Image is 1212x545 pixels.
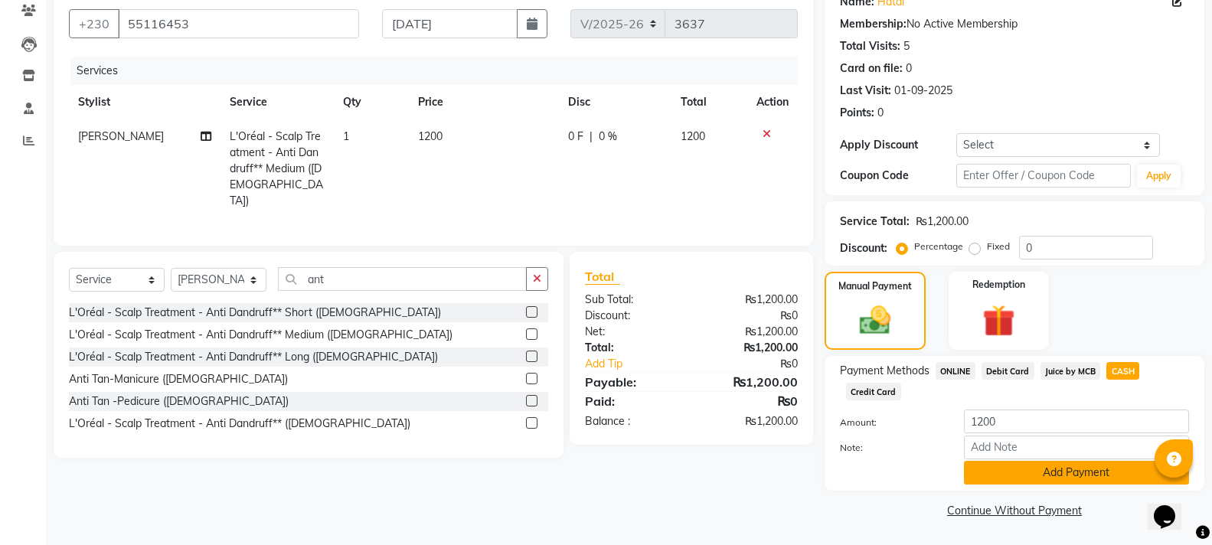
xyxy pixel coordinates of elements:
[838,279,912,293] label: Manual Payment
[573,308,691,324] div: Discount:
[691,413,809,429] div: ₨1,200.00
[987,240,1010,253] label: Fixed
[828,503,1201,519] a: Continue Without Payment
[278,267,527,291] input: Search or Scan
[573,413,691,429] div: Balance :
[840,214,910,230] div: Service Total:
[69,9,119,38] button: +230
[828,416,952,429] label: Amount:
[982,362,1034,380] span: Debit Card
[1148,484,1197,530] iframe: chat widget
[334,85,409,119] th: Qty
[691,308,809,324] div: ₨0
[70,57,809,85] div: Services
[409,85,559,119] th: Price
[69,371,288,387] div: Anti Tan-Manicure ([DEMOGRAPHIC_DATA])
[1040,362,1101,380] span: Juice by MCB
[691,340,809,356] div: ₨1,200.00
[840,38,900,54] div: Total Visits:
[78,129,164,143] span: [PERSON_NAME]
[585,269,620,285] span: Total
[418,129,443,143] span: 1200
[840,105,874,121] div: Points:
[840,168,956,184] div: Coupon Code
[1106,362,1139,380] span: CASH
[573,356,711,372] a: Add Tip
[914,240,963,253] label: Percentage
[691,373,809,391] div: ₨1,200.00
[840,83,891,99] div: Last Visit:
[903,38,910,54] div: 5
[69,85,221,119] th: Stylist
[964,410,1189,433] input: Amount
[573,392,691,410] div: Paid:
[69,305,441,321] div: L'Oréal - Scalp Treatment - Anti Dandruff** Short ([DEMOGRAPHIC_DATA])
[956,164,1131,188] input: Enter Offer / Coupon Code
[972,301,1025,341] img: _gift.svg
[840,16,907,32] div: Membership:
[69,393,289,410] div: Anti Tan -Pedicure ([DEMOGRAPHIC_DATA])
[964,461,1189,485] button: Add Payment
[936,362,975,380] span: ONLINE
[573,292,691,308] div: Sub Total:
[916,214,969,230] div: ₨1,200.00
[69,327,452,343] div: L'Oréal - Scalp Treatment - Anti Dandruff** Medium ([DEMOGRAPHIC_DATA])
[840,137,956,153] div: Apply Discount
[230,129,323,207] span: L'Oréal - Scalp Treatment - Anti Dandruff** Medium ([DEMOGRAPHIC_DATA])
[877,105,884,121] div: 0
[691,392,809,410] div: ₨0
[573,324,691,340] div: Net:
[840,363,929,379] span: Payment Methods
[599,129,617,145] span: 0 %
[573,340,691,356] div: Total:
[906,60,912,77] div: 0
[972,278,1025,292] label: Redemption
[671,85,747,119] th: Total
[850,302,900,338] img: _cash.svg
[840,60,903,77] div: Card on file:
[846,383,901,400] span: Credit Card
[118,9,359,38] input: Search by Name/Mobile/Email/Code
[828,441,952,455] label: Note:
[681,129,705,143] span: 1200
[573,373,691,391] div: Payable:
[840,16,1189,32] div: No Active Membership
[568,129,583,145] span: 0 F
[343,129,349,143] span: 1
[559,85,671,119] th: Disc
[964,436,1189,459] input: Add Note
[840,240,887,256] div: Discount:
[894,83,952,99] div: 01-09-2025
[1137,165,1181,188] button: Apply
[691,324,809,340] div: ₨1,200.00
[711,356,809,372] div: ₨0
[221,85,334,119] th: Service
[590,129,593,145] span: |
[69,416,410,432] div: L'Oréal - Scalp Treatment - Anti Dandruff** ([DEMOGRAPHIC_DATA])
[691,292,809,308] div: ₨1,200.00
[747,85,798,119] th: Action
[69,349,438,365] div: L'Oréal - Scalp Treatment - Anti Dandruff** Long ([DEMOGRAPHIC_DATA])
